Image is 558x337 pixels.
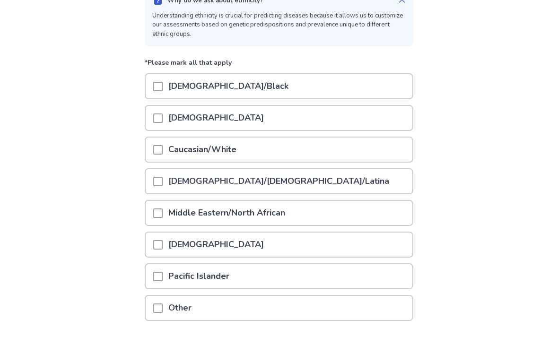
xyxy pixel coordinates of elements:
p: Understanding ethnicity is crucial for predicting diseases because it allows us to customize our ... [152,12,406,40]
p: Pacific Islander [163,265,235,289]
p: [DEMOGRAPHIC_DATA] [163,233,270,257]
p: Caucasian/White [163,138,242,162]
p: *Please mark all that apply [145,58,413,74]
p: Middle Eastern/North African [163,201,291,225]
p: [DEMOGRAPHIC_DATA] [163,106,270,130]
p: [DEMOGRAPHIC_DATA]/[DEMOGRAPHIC_DATA]/Latina [163,170,395,194]
p: [DEMOGRAPHIC_DATA]/Black [163,75,294,99]
p: Other [163,296,197,320]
